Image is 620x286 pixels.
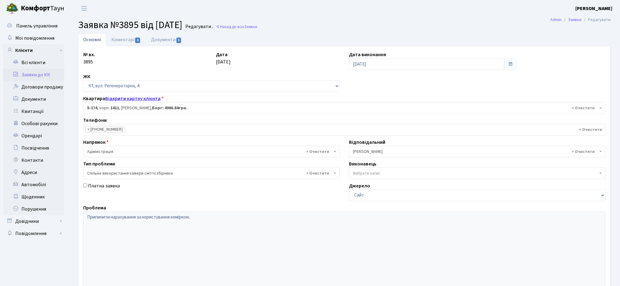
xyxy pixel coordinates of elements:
img: logo.png [6,2,18,15]
span: Спільне використання камери сміттєзбірника [87,170,332,176]
a: Документи [3,93,64,105]
a: Заявки [568,16,582,23]
label: Проблема [83,204,106,212]
label: Відповідальний [349,139,385,146]
span: Видалити всі елементи [579,127,602,133]
a: Довідники [3,215,64,227]
label: ЖК [83,73,90,80]
span: Заявка №3895 від [DATE] [78,18,182,32]
button: Переключити навігацію [76,3,92,13]
a: Відкрити картку клієнта [105,95,161,102]
label: Джерело [349,182,370,190]
span: Панель управління [16,23,58,29]
label: Дата [216,51,228,58]
label: Дата виконання [349,51,386,58]
span: Видалити всі елементи [306,170,329,176]
a: Порушення [3,203,64,215]
span: Адміністрація [83,146,340,157]
a: Договори продажу [3,81,64,93]
label: Телефони [83,117,107,124]
a: Квитанції [3,105,64,118]
a: Мої повідомлення [3,32,64,44]
a: Повідомлення [3,227,64,240]
span: Видалити всі елементи [306,149,329,155]
span: Мої повідомлення [15,35,54,42]
a: Admin [551,16,562,23]
div: 3895 [79,51,212,70]
b: Комфорт [21,3,50,13]
b: Борг: 4986.84грн. [152,105,187,111]
a: Адреси [3,166,64,179]
span: Адміністрація [87,149,332,155]
span: 1 [135,38,140,43]
span: Котенко К. Л. [349,146,606,157]
a: Заявки до КК [3,69,64,81]
span: Вибрати запис [353,170,381,176]
a: Орендарі [3,130,64,142]
a: Клієнти [3,44,64,56]
a: Основні [78,33,106,46]
li: Редагувати [582,16,611,23]
span: <b>5-174</b>, корп.: <b>1411</b>, Степаненко Олександр Анатолійович, <b>Борг: 4986.84грн.</b> [83,102,606,114]
nav: breadcrumb [541,13,620,26]
span: Котенко К. Л. [353,149,598,155]
span: 1 [176,38,181,43]
span: × [87,126,90,132]
span: <b>5-174</b>, корп.: <b>1411</b>, Степаненко Олександр Анатолійович, <b>Борг: 4986.84грн.</b> [87,105,598,111]
b: 5-174 [87,105,97,111]
a: Автомобілі [3,179,64,191]
label: Квартира [83,95,164,102]
a: Контакти [3,154,64,166]
label: Виконавець [349,160,377,168]
a: Назад до всіхЗаявки [216,24,257,30]
a: Особові рахунки [3,118,64,130]
div: [DATE] [212,51,345,70]
a: Панель управління [3,20,64,32]
a: Коментарі [106,33,146,46]
a: Документи [146,33,187,46]
a: Посвідчення [3,142,64,154]
label: Тип проблеми [83,160,115,168]
label: Платна заявка [88,182,120,190]
a: Всі клієнти [3,56,64,69]
label: Напрямок [83,139,109,146]
span: Видалити всі елементи [572,105,595,111]
a: Щоденник [3,191,64,203]
b: 1411 [110,105,119,111]
span: Спільне використання камери сміттєзбірника [83,168,340,179]
small: Редагувати . [184,24,213,30]
span: Таун [21,3,64,14]
li: (067) 480-92-92 [85,126,125,133]
span: Видалити всі елементи [572,149,595,155]
span: Заявки [244,24,257,30]
label: № вх. [83,51,95,58]
a: [PERSON_NAME] [576,5,613,12]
